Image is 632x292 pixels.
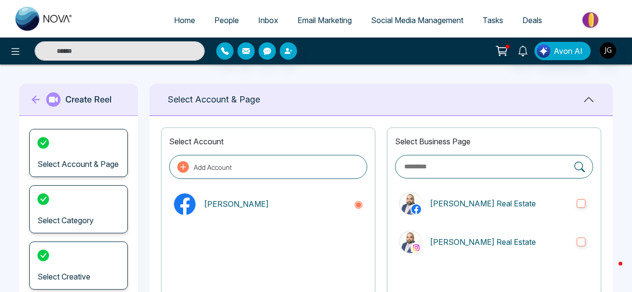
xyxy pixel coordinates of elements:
[37,272,90,281] h3: Select Creative
[248,11,288,29] a: Inbox
[194,162,232,172] p: Add Account
[400,231,421,253] img: Jordan Ganpat Real Estate
[169,155,367,179] button: Add Account
[297,15,352,25] span: Email Marketing
[411,243,421,253] img: instagram
[522,15,542,25] span: Deals
[65,94,112,105] h1: Create Reel
[168,94,260,105] h1: Select Account & Page
[473,11,513,29] a: Tasks
[258,15,278,25] span: Inbox
[483,15,503,25] span: Tasks
[15,7,73,31] img: Nova CRM Logo
[169,136,367,147] p: Select Account
[371,15,463,25] span: Social Media Management
[214,15,239,25] span: People
[513,11,552,29] a: Deals
[400,193,421,215] img: Jordan Ganpat Real Estate
[534,42,591,60] button: Avon AI
[554,45,582,57] span: Avon AI
[288,11,361,29] a: Email Marketing
[164,11,205,29] a: Home
[430,198,569,209] p: [PERSON_NAME] Real Estate
[37,216,94,225] h3: Select Category
[599,259,622,282] iframe: Intercom live chat
[577,238,585,246] input: instagramJordan Ganpat Real Estate[PERSON_NAME] Real Estate
[37,160,119,169] h3: Select Account & Page
[174,15,195,25] span: Home
[577,199,585,208] input: Jordan Ganpat Real Estate[PERSON_NAME] Real Estate
[204,198,346,210] p: [PERSON_NAME]
[430,236,569,248] p: [PERSON_NAME] Real Estate
[395,136,593,147] p: Select Business Page
[361,11,473,29] a: Social Media Management
[205,11,248,29] a: People
[600,42,616,59] img: User Avatar
[557,9,626,31] img: Market-place.gif
[537,44,550,58] img: Lead Flow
